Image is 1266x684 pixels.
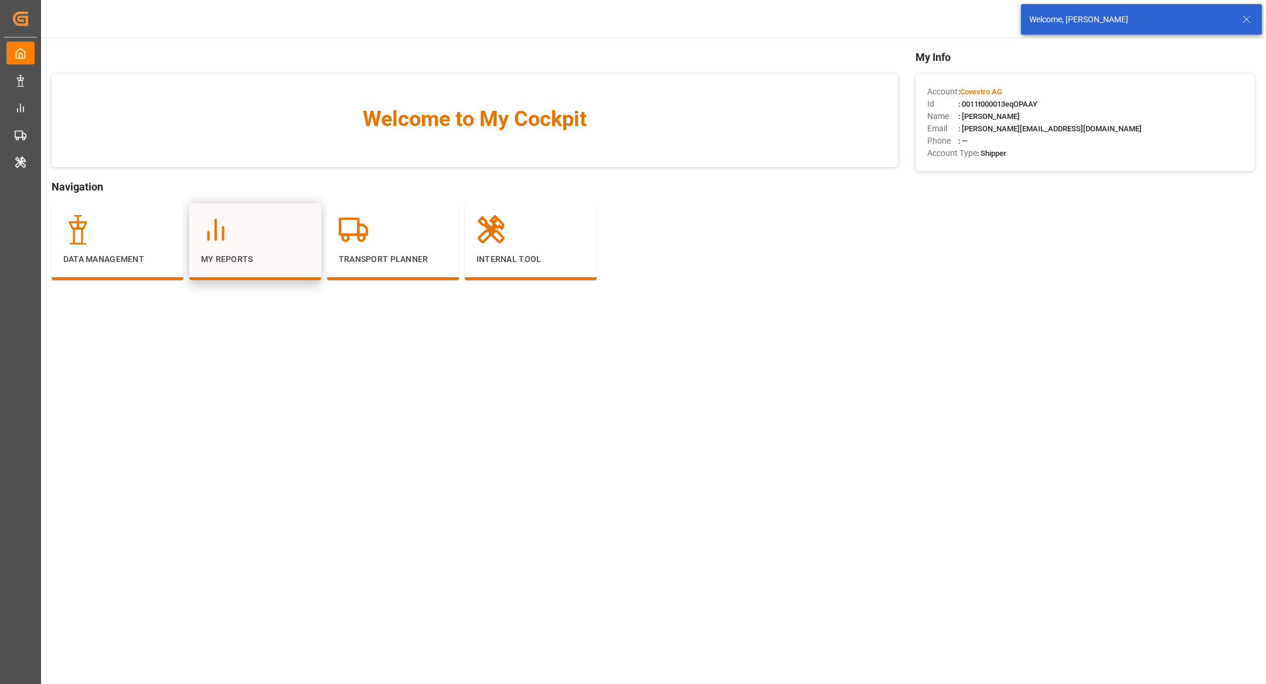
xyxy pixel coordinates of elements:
[960,87,1002,96] span: Covestro AG
[958,112,1020,121] span: : [PERSON_NAME]
[916,49,1254,65] span: My Info
[927,110,958,122] span: Name
[52,179,898,195] span: Navigation
[958,124,1142,133] span: : [PERSON_NAME][EMAIL_ADDRESS][DOMAIN_NAME]
[63,253,172,266] p: Data Management
[927,98,958,110] span: Id
[927,86,958,98] span: Account
[927,135,958,147] span: Phone
[927,147,977,159] span: Account Type
[927,122,958,135] span: Email
[75,103,874,135] span: Welcome to My Cockpit
[339,253,447,266] p: Transport Planner
[477,253,585,266] p: Internal Tool
[977,149,1006,158] span: : Shipper
[201,253,309,266] p: My Reports
[1029,13,1231,26] div: Welcome, [PERSON_NAME]
[958,137,968,145] span: : —
[958,100,1037,108] span: : 0011t000013eqOPAAY
[958,87,1002,96] span: :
